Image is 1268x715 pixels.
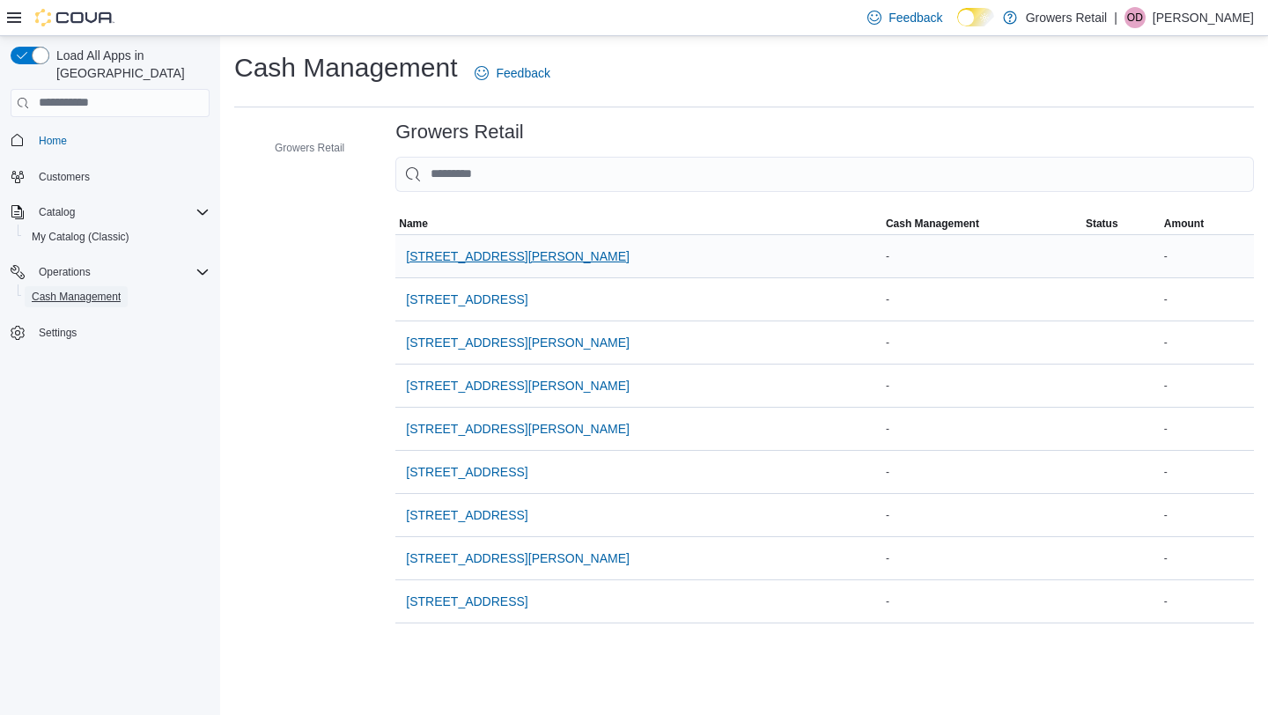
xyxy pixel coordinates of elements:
[468,55,557,91] a: Feedback
[399,325,637,360] button: [STREET_ADDRESS][PERSON_NAME]
[882,332,1082,353] div: -
[234,50,457,85] h1: Cash Management
[25,226,210,247] span: My Catalog (Classic)
[399,454,534,490] button: [STREET_ADDRESS]
[496,64,549,82] span: Feedback
[399,239,637,274] button: [STREET_ADDRESS][PERSON_NAME]
[1161,591,1254,612] div: -
[406,420,630,438] span: [STREET_ADDRESS][PERSON_NAME]
[406,593,527,610] span: [STREET_ADDRESS]
[1161,289,1254,310] div: -
[882,289,1082,310] div: -
[32,129,210,151] span: Home
[11,121,210,392] nav: Complex example
[1153,7,1254,28] p: [PERSON_NAME]
[406,334,630,351] span: [STREET_ADDRESS][PERSON_NAME]
[399,368,637,403] button: [STREET_ADDRESS][PERSON_NAME]
[882,213,1082,234] button: Cash Management
[399,411,637,446] button: [STREET_ADDRESS][PERSON_NAME]
[395,213,882,234] button: Name
[1127,7,1143,28] span: OD
[39,205,75,219] span: Catalog
[395,157,1254,192] input: This is a search bar. As you type, the results lower in the page will automatically filter.
[39,134,67,148] span: Home
[1161,505,1254,526] div: -
[1026,7,1108,28] p: Growers Retail
[957,8,994,26] input: Dark Mode
[1161,246,1254,267] div: -
[25,286,210,307] span: Cash Management
[250,137,351,158] button: Growers Retail
[49,47,210,82] span: Load All Apps in [GEOGRAPHIC_DATA]
[32,262,210,283] span: Operations
[32,166,210,188] span: Customers
[4,320,217,345] button: Settings
[399,217,428,231] span: Name
[1114,7,1117,28] p: |
[395,122,523,143] h3: Growers Retail
[406,463,527,481] span: [STREET_ADDRESS]
[39,170,90,184] span: Customers
[1124,7,1146,28] div: Owen Davidson
[32,202,82,223] button: Catalog
[4,128,217,153] button: Home
[399,282,534,317] button: [STREET_ADDRESS]
[406,549,630,567] span: [STREET_ADDRESS][PERSON_NAME]
[18,225,217,249] button: My Catalog (Classic)
[39,326,77,340] span: Settings
[32,290,121,304] span: Cash Management
[406,247,630,265] span: [STREET_ADDRESS][PERSON_NAME]
[4,164,217,189] button: Customers
[882,548,1082,569] div: -
[399,584,534,619] button: [STREET_ADDRESS]
[32,202,210,223] span: Catalog
[39,265,91,279] span: Operations
[275,141,344,155] span: Growers Retail
[882,461,1082,483] div: -
[1161,548,1254,569] div: -
[32,230,129,244] span: My Catalog (Classic)
[25,286,128,307] a: Cash Management
[32,130,74,151] a: Home
[406,291,527,308] span: [STREET_ADDRESS]
[888,9,942,26] span: Feedback
[406,377,630,394] span: [STREET_ADDRESS][PERSON_NAME]
[1161,418,1254,439] div: -
[1082,213,1161,234] button: Status
[399,541,637,576] button: [STREET_ADDRESS][PERSON_NAME]
[882,246,1082,267] div: -
[406,506,527,524] span: [STREET_ADDRESS]
[32,262,98,283] button: Operations
[882,591,1082,612] div: -
[1161,213,1254,234] button: Amount
[1086,217,1118,231] span: Status
[399,498,534,533] button: [STREET_ADDRESS]
[32,166,97,188] a: Customers
[1164,217,1204,231] span: Amount
[1161,332,1254,353] div: -
[35,9,114,26] img: Cova
[25,226,136,247] a: My Catalog (Classic)
[886,217,979,231] span: Cash Management
[4,200,217,225] button: Catalog
[882,505,1082,526] div: -
[957,26,958,27] span: Dark Mode
[18,284,217,309] button: Cash Management
[882,418,1082,439] div: -
[32,321,210,343] span: Settings
[32,322,84,343] a: Settings
[1161,375,1254,396] div: -
[4,260,217,284] button: Operations
[882,375,1082,396] div: -
[1161,461,1254,483] div: -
